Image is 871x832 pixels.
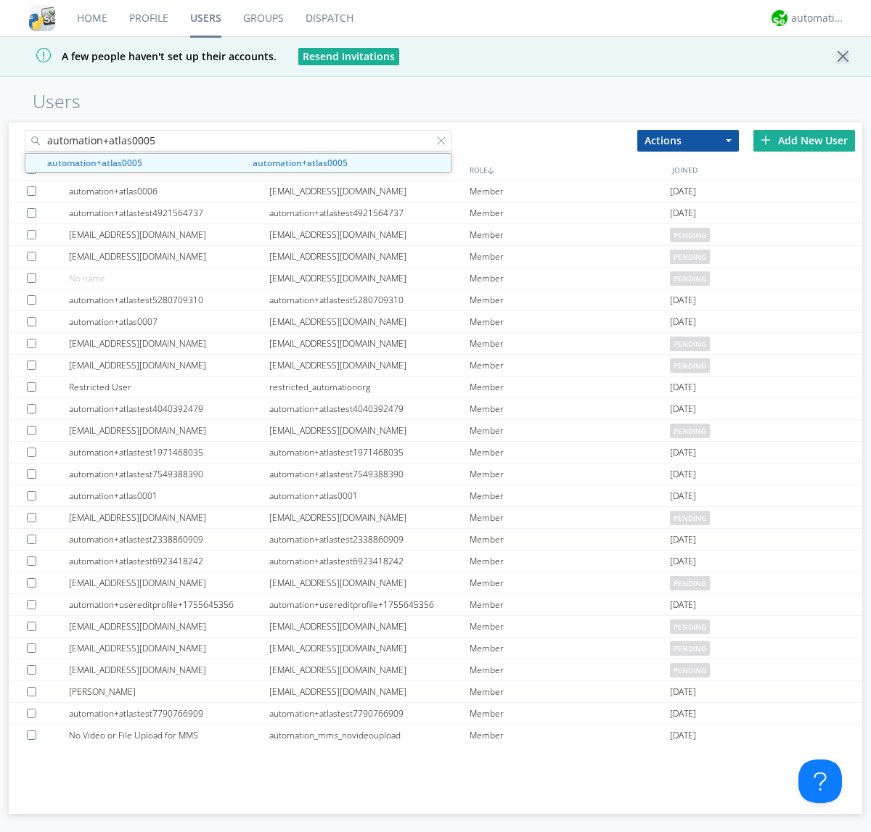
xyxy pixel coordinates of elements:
div: Member [470,268,670,289]
span: [DATE] [670,681,696,703]
div: automation+atlas0007 [69,311,269,332]
span: pending [670,228,710,242]
span: pending [670,271,710,286]
div: Member [470,420,670,441]
div: [EMAIL_ADDRESS][DOMAIN_NAME] [69,659,269,680]
a: [EMAIL_ADDRESS][DOMAIN_NAME][EMAIL_ADDRESS][DOMAIN_NAME]Memberpending [9,638,862,659]
span: [DATE] [670,289,696,311]
a: No Video or File Upload for MMSautomation_mms_novideouploadMember[DATE] [9,725,862,746]
div: Member [470,311,670,332]
div: Member [470,638,670,659]
div: automation+atlastest4040392479 [69,398,269,419]
div: [EMAIL_ADDRESS][DOMAIN_NAME] [269,311,470,332]
div: automation+atlas [791,11,846,25]
div: automation+atlastest2338860909 [69,529,269,550]
div: Restricted User [69,376,269,398]
a: automation+atlas0007[EMAIL_ADDRESS][DOMAIN_NAME]Member[DATE] [9,311,862,333]
span: pending [670,250,710,264]
div: [EMAIL_ADDRESS][DOMAIN_NAME] [269,616,470,637]
a: No name[EMAIL_ADDRESS][DOMAIN_NAME]Memberpending [9,268,862,289]
span: [DATE] [670,181,696,202]
div: automation+atlas0001 [69,485,269,506]
div: automation+atlastest7549388390 [269,464,470,485]
div: [EMAIL_ADDRESS][DOMAIN_NAME] [69,572,269,593]
a: automation+atlastest7790766909automation+atlastest7790766909Member[DATE] [9,703,862,725]
a: [PERSON_NAME][EMAIL_ADDRESS][DOMAIN_NAME]Member[DATE] [9,681,862,703]
a: [EMAIL_ADDRESS][DOMAIN_NAME][EMAIL_ADDRESS][DOMAIN_NAME]Memberpending [9,246,862,268]
div: [EMAIL_ADDRESS][DOMAIN_NAME] [269,268,470,289]
div: automation+atlas0006 [69,181,269,202]
a: [EMAIL_ADDRESS][DOMAIN_NAME][EMAIL_ADDRESS][DOMAIN_NAME]Memberpending [9,572,862,594]
span: [DATE] [670,464,696,485]
div: Member [470,572,670,593]
div: ROLE [466,159,668,180]
a: [EMAIL_ADDRESS][DOMAIN_NAME][EMAIL_ADDRESS][DOMAIN_NAME]Memberpending [9,420,862,442]
div: [EMAIL_ADDRESS][DOMAIN_NAME] [269,681,470,702]
div: automation+atlastest7790766909 [69,703,269,724]
span: [DATE] [670,485,696,507]
div: automation+atlastest5280709310 [69,289,269,310]
div: Member [470,529,670,550]
span: [DATE] [670,703,696,725]
span: [DATE] [670,376,696,398]
a: automation+atlastest4921564737automation+atlastest4921564737Member[DATE] [9,202,862,224]
span: [DATE] [670,594,696,616]
iframe: Toggle Customer Support [798,759,842,803]
div: No Video or File Upload for MMS [69,725,269,746]
div: [EMAIL_ADDRESS][DOMAIN_NAME] [69,355,269,376]
span: [DATE] [670,442,696,464]
a: [EMAIL_ADDRESS][DOMAIN_NAME][EMAIL_ADDRESS][DOMAIN_NAME]Memberpending [9,659,862,681]
button: Actions [637,130,739,152]
span: [DATE] [670,202,696,224]
a: [EMAIL_ADDRESS][DOMAIN_NAME][EMAIL_ADDRESS][DOMAIN_NAME]Memberpending [9,333,862,355]
a: automation+atlastest2338860909automation+atlastest2338860909Member[DATE] [9,529,862,551]
span: No name [69,272,105,284]
div: [EMAIL_ADDRESS][DOMAIN_NAME] [69,333,269,354]
div: [EMAIL_ADDRESS][DOMAIN_NAME] [69,638,269,659]
button: Resend Invitations [298,48,399,65]
div: automation+atlastest1971468035 [69,442,269,463]
img: plus.svg [761,135,771,145]
div: [PERSON_NAME] [69,681,269,702]
span: [DATE] [670,551,696,572]
a: automation+atlas0001automation+atlas0001Member[DATE] [9,485,862,507]
span: [DATE] [670,725,696,746]
div: [EMAIL_ADDRESS][DOMAIN_NAME] [269,181,470,202]
div: [EMAIL_ADDRESS][DOMAIN_NAME] [69,420,269,441]
div: automation+usereditprofile+1755645356 [269,594,470,615]
div: Member [470,616,670,637]
div: [EMAIL_ADDRESS][DOMAIN_NAME] [69,616,269,637]
div: [EMAIL_ADDRESS][DOMAIN_NAME] [269,355,470,376]
div: automation+atlastest1971468035 [269,442,470,463]
span: pending [670,424,710,438]
span: pending [670,619,710,634]
a: [EMAIL_ADDRESS][DOMAIN_NAME][EMAIL_ADDRESS][DOMAIN_NAME]Memberpending [9,616,862,638]
span: pending [670,576,710,590]
div: Member [470,202,670,223]
a: automation+atlastest4040392479automation+atlastest4040392479Member[DATE] [9,398,862,420]
a: automation+atlastest7549388390automation+atlastest7549388390Member[DATE] [9,464,862,485]
div: [EMAIL_ADDRESS][DOMAIN_NAME] [269,420,470,441]
span: [DATE] [670,398,696,420]
div: [EMAIL_ADDRESS][DOMAIN_NAME] [269,224,470,245]
span: A few people haven't set up their accounts. [11,49,277,63]
a: automation+atlastest1971468035automation+atlastest1971468035Member[DATE] [9,442,862,464]
a: automation+atlastest6923418242automation+atlastest6923418242Member[DATE] [9,551,862,572]
div: automation+atlastest7549388390 [69,464,269,485]
a: Restricted Userrestricted_automationorgMember[DATE] [9,376,862,398]
div: Member [470,398,670,419]
div: Add New User [753,130,855,152]
strong: automation+atlas0005 [253,157,348,169]
div: Member [470,551,670,572]
img: cddb5a64eb264b2086981ab96f4c1ba7 [29,5,55,31]
div: Member [470,485,670,506]
div: restricted_automationorg [269,376,470,398]
div: Member [470,659,670,680]
div: automation+atlastest7790766909 [269,703,470,724]
div: Member [470,442,670,463]
a: automation+atlas0006[EMAIL_ADDRESS][DOMAIN_NAME]Member[DATE] [9,181,862,202]
div: automation+atlastest4040392479 [269,398,470,419]
div: automation+atlastest6923418242 [69,551,269,572]
a: automation+atlastest5280709310automation+atlastest5280709310Member[DATE] [9,289,862,311]
div: Member [470,333,670,354]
